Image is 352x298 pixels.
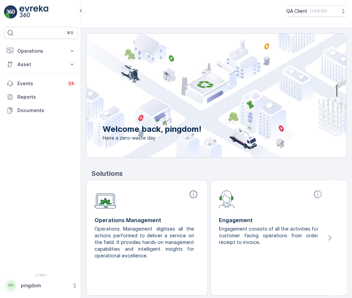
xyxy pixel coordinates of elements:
p: Operations [17,48,65,54]
p: Welcome back, pingdom! [103,124,201,135]
p: Asset [17,61,65,68]
p: ( +03:00 ) [310,8,327,14]
p: Operations Management [95,216,199,224]
p: Solutions [92,168,347,179]
p: 34 [68,81,74,86]
button: QA Client(+03:00) [286,5,347,17]
img: city illustration [56,34,346,157]
span: v 1.48.1 [4,273,78,277]
img: logo [4,5,17,19]
p: Operations Management digitises all the actions performed to deliver a service on the field. It p... [95,226,194,259]
button: Asset [4,58,78,71]
p: pingdom [21,282,69,289]
p: Engagement consists of all the activities for customer facing operations from order receipt to in... [219,226,318,246]
button: PPpingdom [4,279,78,293]
button: Operations [4,44,78,58]
img: logo_light-DOdMpM7g.png [19,5,48,19]
img: module-icon [95,190,116,209]
a: Reports [4,90,78,104]
a: Events34 [4,77,78,90]
p: ⌘B [67,30,73,36]
span: Have a zero-waste day [103,135,201,141]
img: module-icon [219,190,235,208]
p: Events [17,80,63,87]
a: Documents [4,104,78,117]
p: Engagement [219,216,324,224]
p: Documents [17,107,75,114]
p: QA Client [286,8,307,14]
p: Reports [17,94,75,100]
div: PP [6,280,16,291]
